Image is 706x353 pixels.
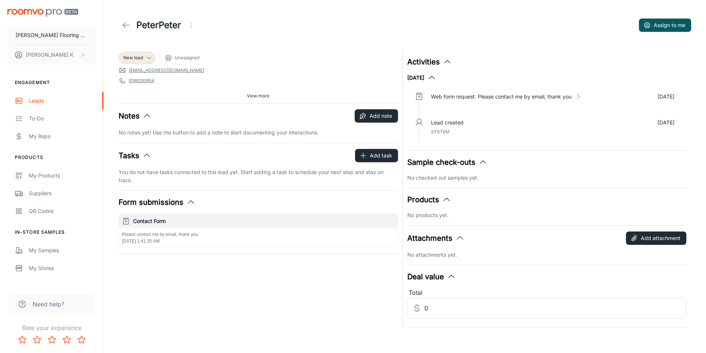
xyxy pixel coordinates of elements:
span: Unassigned [175,54,199,61]
button: Add task [355,149,398,162]
input: Estimated deal value [424,298,687,319]
button: Deal value [407,271,456,282]
button: Contact FormPlease contact me by email, thank you[DATE] 1:41:35 AM [119,214,398,247]
a: [EMAIL_ADDRESS][DOMAIN_NAME] [129,67,204,74]
p: You do not have tasks connected to this lead yet. Start adding a task to schedule your next step ... [119,168,398,184]
div: My Reps [29,132,96,140]
div: QR Codes [29,207,96,215]
p: [PERSON_NAME] Flooring Center Inc [16,31,88,39]
button: [PERSON_NAME] K [7,45,96,64]
div: My Samples [29,246,96,254]
span: [DATE] 1:41:35 AM [122,239,160,244]
a: 6188293954 [129,77,155,84]
span: System [431,129,450,134]
span: View more [247,93,269,99]
button: Assign to me [639,19,691,32]
p: No notes yet! Use the button to add a note to start documenting your interactions. [119,129,398,137]
div: New lead [119,52,155,64]
h6: Contact Form [133,217,395,225]
div: My Stores [29,264,96,272]
button: [DATE] [407,73,436,82]
button: Rate 2 star [30,332,44,347]
button: Rate 3 star [44,332,59,347]
h1: PeterPeter [136,19,181,32]
p: No products yet. [407,211,687,219]
p: Web form request: Please contact me by email, thank you [431,93,571,101]
p: [DATE] [657,93,674,101]
button: [PERSON_NAME] Flooring Center Inc [7,26,96,45]
button: Add note [355,109,398,123]
button: Products [407,194,451,205]
button: Rate 4 star [59,332,74,347]
button: Open menu [184,18,199,33]
img: Roomvo PRO Beta [7,9,78,17]
button: Attachments [407,233,464,244]
p: Lead created [431,119,464,127]
div: To-do [29,114,96,123]
div: Leads [29,97,96,105]
div: Suppliers [29,189,96,197]
p: [PERSON_NAME] K [26,51,73,59]
button: Activities [407,56,452,67]
span: New lead [123,54,143,61]
span: Need help? [33,300,64,309]
button: Form submissions [119,197,195,208]
p: [DATE] [657,119,674,127]
div: Total [407,288,687,298]
button: Add attachment [626,232,686,245]
div: My Products [29,171,96,180]
button: Tasks [119,150,151,161]
p: No checked out samples yet. [407,174,687,182]
button: Notes [119,110,152,121]
p: Please contact me by email, thank you [122,231,395,238]
button: Rate 1 star [15,332,30,347]
button: View more [244,90,272,101]
button: Rate 5 star [74,332,89,347]
button: Sample check-outs [407,157,487,168]
p: No attachments yet. [407,251,687,259]
p: Rate your experience [6,323,97,332]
